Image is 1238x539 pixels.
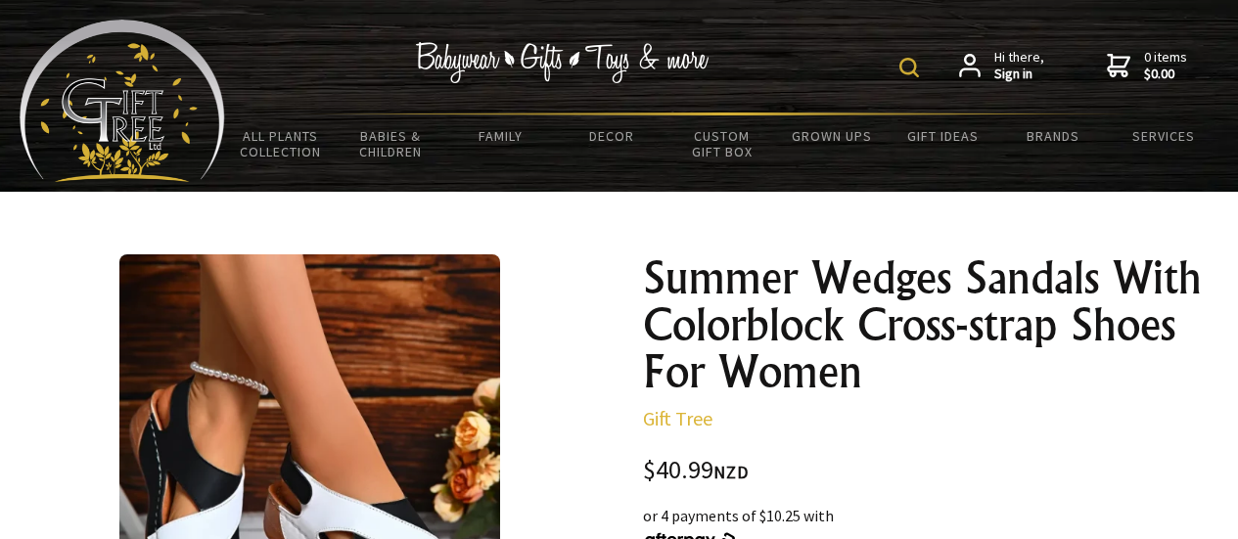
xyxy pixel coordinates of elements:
[1107,49,1187,83] a: 0 items$0.00
[994,66,1044,83] strong: Sign in
[997,115,1108,157] a: Brands
[643,406,712,430] a: Gift Tree
[446,115,557,157] a: Family
[20,20,225,182] img: Babyware - Gifts - Toys and more...
[888,115,998,157] a: Gift Ideas
[643,458,1215,484] div: $40.99
[1108,115,1218,157] a: Services
[1144,48,1187,83] span: 0 items
[643,254,1215,395] h1: Summer Wedges Sandals With Colorblock Cross-strap Shoes For Women
[225,115,336,172] a: All Plants Collection
[777,115,888,157] a: Grown Ups
[994,49,1044,83] span: Hi there,
[556,115,666,157] a: Decor
[713,461,749,483] span: NZD
[666,115,777,172] a: Custom Gift Box
[336,115,446,172] a: Babies & Children
[899,58,919,77] img: product search
[959,49,1044,83] a: Hi there,Sign in
[1144,66,1187,83] strong: $0.00
[416,42,710,83] img: Babywear - Gifts - Toys & more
